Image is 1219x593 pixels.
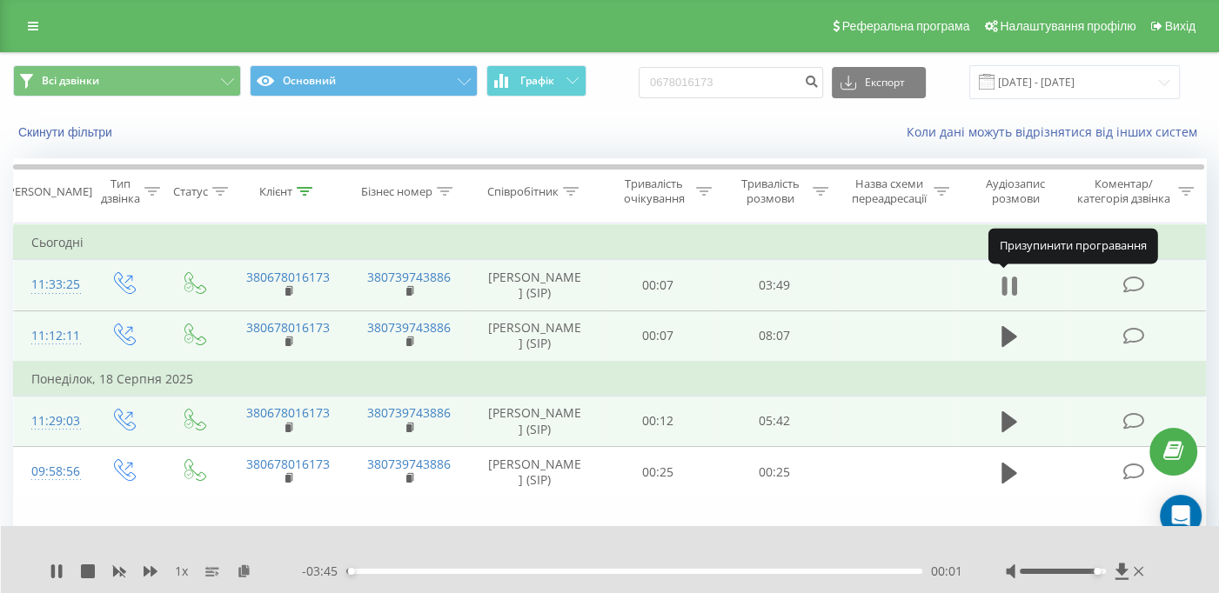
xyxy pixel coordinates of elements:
a: 380739743886 [367,456,451,472]
div: Бізнес номер [361,184,432,199]
span: - 03:45 [302,563,346,580]
div: Тип дзвінка [101,177,140,206]
a: 380739743886 [367,404,451,421]
a: 380678016173 [246,319,330,336]
span: Всі дзвінки [42,74,99,88]
span: Налаштування профілю [1000,19,1135,33]
td: 08:07 [716,310,833,362]
div: Open Intercom Messenger [1160,495,1202,536]
div: 11:33:25 [31,268,70,302]
td: [PERSON_NAME] (SIP) [470,396,600,446]
td: 00:12 [600,396,717,446]
td: Понеділок, 18 Серпня 2025 [14,362,1206,396]
a: 380739743886 [367,319,451,336]
td: 00:25 [716,447,833,497]
div: 09:58:56 [31,455,70,489]
a: 380678016173 [246,456,330,472]
span: 00:01 [931,563,962,580]
td: [PERSON_NAME] (SIP) [470,310,600,362]
td: 00:07 [600,260,717,310]
input: Пошук за номером [639,67,823,98]
div: Назва схеми переадресації [848,177,929,206]
div: Коментар/категорія дзвінка [1072,177,1174,206]
a: 380678016173 [246,404,330,421]
td: 05:42 [716,396,833,446]
div: Аудіозапис розмови [969,177,1061,206]
td: [PERSON_NAME] (SIP) [470,260,600,310]
span: Графік [520,75,554,87]
a: 380678016173 [246,269,330,285]
span: Реферальна програма [842,19,970,33]
td: 03:49 [716,260,833,310]
a: 380739743886 [367,269,451,285]
span: 1 x [175,563,188,580]
td: [PERSON_NAME] (SIP) [470,447,600,497]
div: Accessibility label [1094,568,1101,575]
span: Вихід [1165,19,1196,33]
div: Тривалість розмови [732,177,808,206]
button: Всі дзвінки [13,65,241,97]
button: Скинути фільтри [13,124,121,140]
button: Основний [250,65,478,97]
div: [PERSON_NAME] [4,184,92,199]
td: 00:25 [600,447,717,497]
div: 11:12:11 [31,319,70,353]
td: Сьогодні [14,225,1206,260]
div: Accessibility label [348,568,355,575]
div: Призупинити програвання [988,229,1158,263]
div: 11:29:03 [31,404,70,438]
a: Коли дані можуть відрізнятися вiд інших систем [907,123,1206,140]
div: Співробітник [487,184,559,199]
button: Графік [486,65,586,97]
div: Тривалість очікування [616,177,693,206]
div: Клієнт [259,184,292,199]
div: Статус [173,184,208,199]
button: Експорт [832,67,926,98]
td: 00:07 [600,310,717,362]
